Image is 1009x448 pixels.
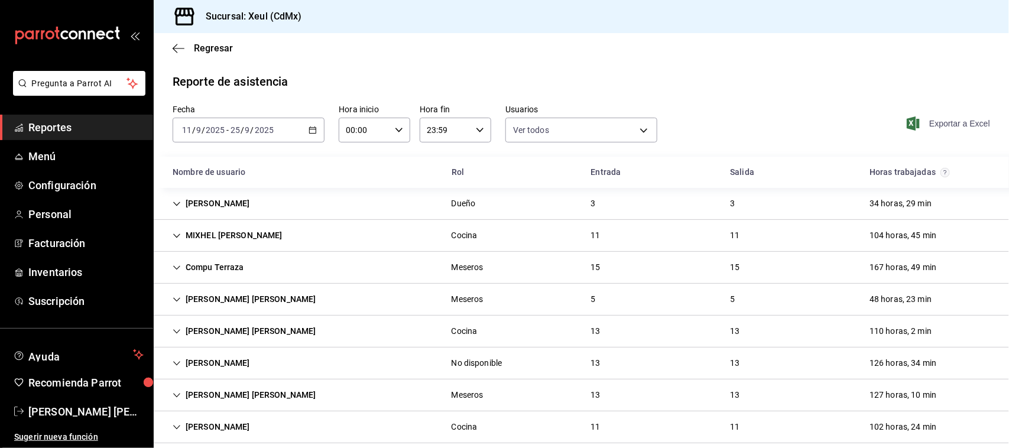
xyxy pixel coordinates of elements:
label: Hora fin [420,106,491,114]
button: Regresar [173,43,233,54]
div: No disponible [452,357,502,369]
button: open_drawer_menu [130,31,139,40]
input: -- [181,125,192,135]
svg: El total de horas trabajadas por usuario es el resultado de la suma redondeada del registro de ho... [940,168,950,177]
div: Cell [721,320,749,342]
div: Cell [442,257,493,278]
div: Cell [442,193,485,215]
div: HeadCell [163,161,442,183]
div: Cell [163,225,292,246]
div: Cell [581,257,609,278]
div: Cell [860,257,946,278]
div: Meseros [452,389,484,401]
div: Cell [860,225,946,246]
div: Cell [442,288,493,310]
div: Cell [581,225,609,246]
span: / [251,125,254,135]
span: Menú [28,148,144,164]
a: Pregunta a Parrot AI [8,86,145,98]
div: Row [154,188,1009,220]
div: Cell [163,288,326,310]
div: Cocina [452,229,478,242]
div: Row [154,252,1009,284]
div: Cell [581,193,605,215]
input: -- [196,125,202,135]
div: Row [154,411,1009,443]
div: Cell [581,416,609,438]
div: HeadCell [581,161,721,183]
div: HeadCell [442,161,582,183]
button: Pregunta a Parrot AI [13,71,145,96]
span: / [241,125,244,135]
div: Dueño [452,197,476,210]
div: Cell [163,257,254,278]
div: Row [154,348,1009,379]
div: Cell [721,257,749,278]
span: / [192,125,196,135]
span: [PERSON_NAME] [PERSON_NAME] [28,404,144,420]
input: -- [245,125,251,135]
span: - [226,125,229,135]
span: Facturación [28,235,144,251]
div: Cell [860,193,941,215]
label: Hora inicio [339,106,410,114]
span: Sugerir nueva función [14,431,144,443]
div: Row [154,379,1009,411]
label: Usuarios [505,106,657,114]
div: Cell [442,352,512,374]
div: Cell [442,416,487,438]
div: Cell [442,384,493,406]
span: Regresar [194,43,233,54]
div: Meseros [452,261,484,274]
input: -- [230,125,241,135]
div: Reporte de asistencia [173,73,288,90]
h3: Sucursal: Xeul (CdMx) [196,9,302,24]
div: Cell [581,352,609,374]
div: Cell [860,288,941,310]
div: Cell [163,320,326,342]
label: Fecha [173,106,325,114]
div: Cell [721,288,744,310]
div: Cell [163,193,259,215]
span: Configuración [28,177,144,193]
div: Meseros [452,293,484,306]
div: Row [154,316,1009,348]
div: Cell [721,225,749,246]
input: ---- [254,125,274,135]
div: Cell [860,320,941,342]
div: Row [154,284,1009,316]
span: Suscripción [28,293,144,309]
div: Cell [581,320,609,342]
span: Personal [28,206,144,222]
div: Head [154,157,1009,188]
div: HeadCell [860,161,1000,183]
span: Pregunta a Parrot AI [32,77,127,90]
div: Cell [442,320,487,342]
div: Cell [721,384,749,406]
div: Cocina [452,325,478,337]
span: Ver todos [513,124,549,136]
div: Cell [442,225,487,246]
div: Cell [721,193,744,215]
span: / [202,125,205,135]
div: Cell [721,416,749,438]
input: ---- [205,125,225,135]
span: Inventarios [28,264,144,280]
div: HeadCell [721,161,860,183]
div: Cocina [452,421,478,433]
div: Cell [163,352,259,374]
div: Cell [163,384,326,406]
span: Reportes [28,119,144,135]
span: Recomienda Parrot [28,375,144,391]
div: Cell [860,352,946,374]
div: Cell [581,384,609,406]
span: Ayuda [28,348,128,362]
div: Cell [721,352,749,374]
div: Row [154,220,1009,252]
div: Cell [163,416,259,438]
div: Cell [581,288,605,310]
div: Cell [860,384,946,406]
button: Exportar a Excel [909,116,990,131]
div: Cell [860,416,946,438]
